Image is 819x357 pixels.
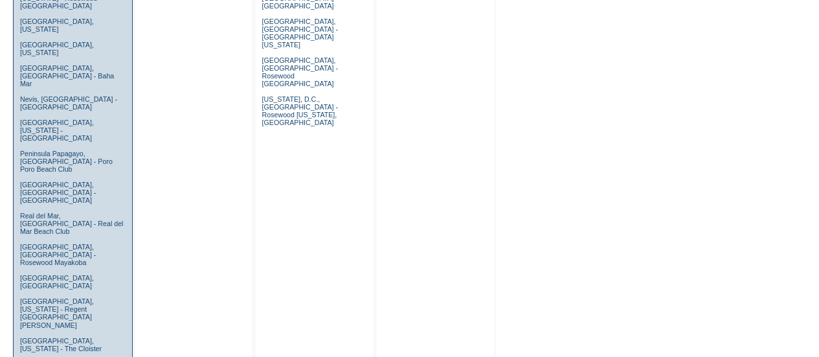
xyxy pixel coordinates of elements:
a: [GEOGRAPHIC_DATA], [GEOGRAPHIC_DATA] [20,274,94,290]
a: [GEOGRAPHIC_DATA], [GEOGRAPHIC_DATA] - [GEOGRAPHIC_DATA] [US_STATE] [262,17,337,49]
a: [GEOGRAPHIC_DATA], [US_STATE] - Regent [GEOGRAPHIC_DATA][PERSON_NAME] [20,297,94,328]
a: [GEOGRAPHIC_DATA], [GEOGRAPHIC_DATA] - Baha Mar [20,64,114,87]
a: [GEOGRAPHIC_DATA], [GEOGRAPHIC_DATA] - Rosewood [GEOGRAPHIC_DATA] [262,56,337,87]
a: [GEOGRAPHIC_DATA], [US_STATE] - The Cloister [20,336,102,352]
a: Real del Mar, [GEOGRAPHIC_DATA] - Real del Mar Beach Club [20,212,124,235]
a: Nevis, [GEOGRAPHIC_DATA] - [GEOGRAPHIC_DATA] [20,95,117,111]
a: [GEOGRAPHIC_DATA], [GEOGRAPHIC_DATA] - [GEOGRAPHIC_DATA] [20,181,96,204]
a: [GEOGRAPHIC_DATA], [US_STATE] - [GEOGRAPHIC_DATA] [20,119,94,142]
a: [GEOGRAPHIC_DATA], [US_STATE] [20,17,94,33]
a: [GEOGRAPHIC_DATA], [GEOGRAPHIC_DATA] - Rosewood Mayakoba [20,243,96,266]
a: [US_STATE], D.C., [GEOGRAPHIC_DATA] - Rosewood [US_STATE], [GEOGRAPHIC_DATA] [262,95,337,126]
a: Peninsula Papagayo, [GEOGRAPHIC_DATA] - Poro Poro Beach Club [20,150,113,173]
a: [GEOGRAPHIC_DATA], [US_STATE] [20,41,94,56]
